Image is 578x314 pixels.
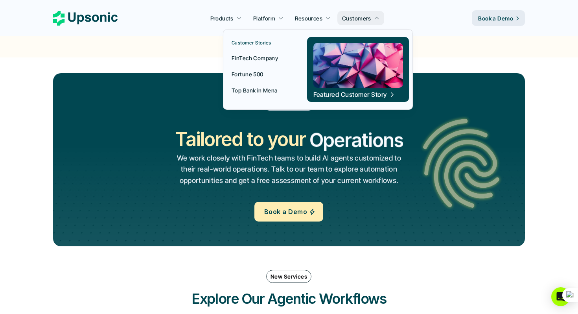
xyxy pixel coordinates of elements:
[175,126,305,152] h2: Tailored to your
[253,14,275,22] p: Platform
[171,289,407,308] h3: Explore Our Agentic Workflows
[472,10,525,26] a: Book a Demo
[342,14,371,22] p: Customers
[478,14,513,22] p: Book a Demo
[206,11,247,25] a: Products
[210,14,234,22] p: Products
[232,86,278,94] p: Top Bank in Mena
[313,90,387,99] p: Featured Customer Story
[254,202,323,222] a: Book a Demo
[227,67,293,81] a: Fortune 500
[227,83,293,97] a: Top Bank in Mena
[271,272,307,281] p: New Services
[307,37,409,102] a: Featured Customer Story
[295,14,322,22] p: Resources
[232,70,263,78] p: Fortune 500
[551,287,570,306] div: Open Intercom Messenger
[309,127,403,153] h2: Operations
[175,153,403,187] p: We work closely with FinTech teams to build AI agents customized to their real-world operations. ...
[232,54,278,62] p: FinTech Company
[313,90,395,99] span: Featured Customer Story
[264,206,307,218] p: Book a Demo
[232,40,271,46] p: Customer Stories
[227,51,293,65] a: FinTech Company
